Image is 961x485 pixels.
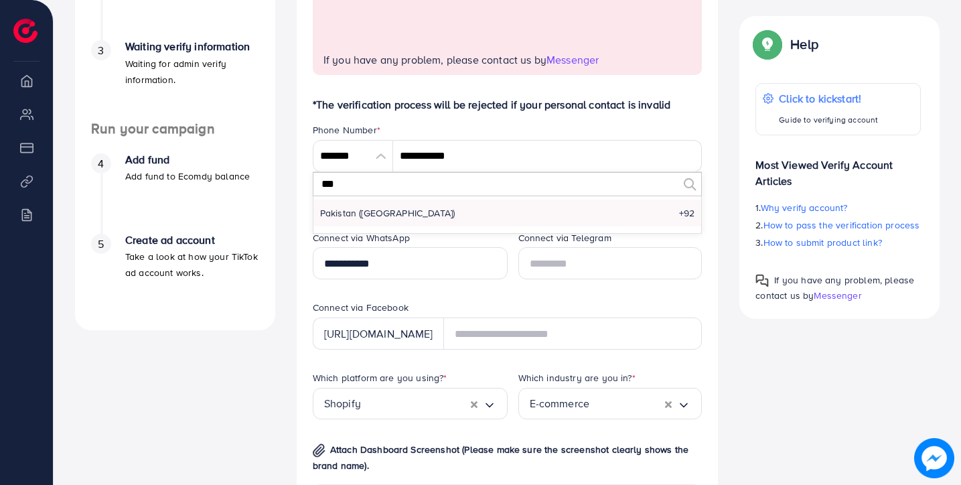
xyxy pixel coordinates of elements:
[75,121,275,137] h4: Run your campaign
[313,301,409,314] label: Connect via Facebook
[755,32,780,56] img: Popup guide
[755,274,769,287] img: Popup guide
[313,443,325,458] img: img
[755,273,914,302] span: If you have any problem, please contact us by
[98,156,104,171] span: 4
[75,153,275,234] li: Add fund
[313,388,508,419] div: Search for option
[75,234,275,314] li: Create ad account
[324,393,361,414] span: Shopify
[665,396,672,411] button: Clear Selected
[915,439,953,477] img: image
[323,52,546,67] span: If you have any problem, please contact us by
[471,396,477,411] button: Clear Selected
[361,393,471,414] input: Search for option
[755,146,921,189] p: Most Viewed Verify Account Articles
[779,90,878,107] p: Click to kickstart!
[763,218,920,232] span: How to pass the verification process
[98,236,104,252] span: 5
[125,40,259,53] h4: Waiting verify information
[530,393,590,414] span: E-commerce
[779,112,878,128] p: Guide to verifying account
[313,318,444,350] div: [URL][DOMAIN_NAME]
[313,371,447,385] label: Which platform are you using?
[755,200,921,216] p: 1.
[518,388,703,419] div: Search for option
[125,56,259,88] p: Waiting for admin verify information.
[320,206,455,220] span: Pakistan (‫[GEOGRAPHIC_DATA]‬‎)
[755,234,921,251] p: 3.
[814,289,861,302] span: Messenger
[589,393,665,414] input: Search for option
[98,43,104,58] span: 3
[763,236,882,249] span: How to submit product link?
[313,443,688,472] span: Attach Dashboard Screenshot (Please make sure the screenshot clearly shows the brand name).
[518,231,611,245] label: Connect via Telegram
[518,371,636,385] label: Which industry are you in?
[313,231,410,245] label: Connect via WhatsApp
[313,96,703,113] p: *The verification process will be rejected if your personal contact is invalid
[125,153,250,166] h4: Add fund
[125,234,259,247] h4: Create ad account
[755,217,921,233] p: 2.
[790,36,818,52] p: Help
[761,201,848,214] span: Why verify account?
[75,40,275,121] li: Waiting verify information
[13,19,38,43] img: logo
[546,52,599,67] span: Messenger
[125,168,250,184] p: Add fund to Ecomdy balance
[679,206,694,220] span: +92
[125,249,259,281] p: Take a look at how your TikTok ad account works.
[313,123,380,137] label: Phone Number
